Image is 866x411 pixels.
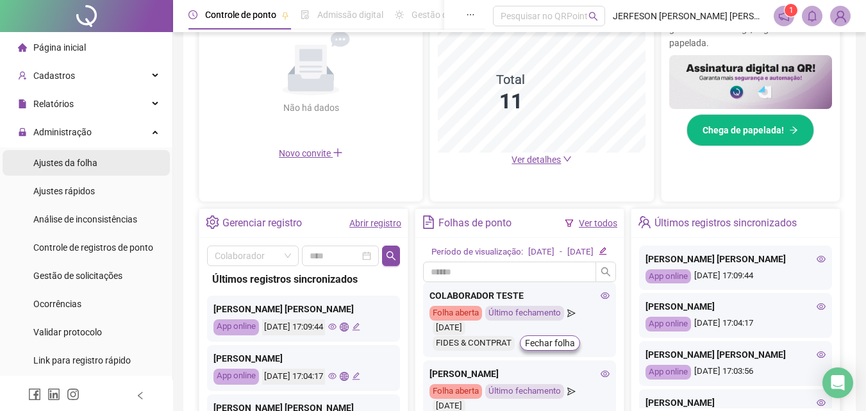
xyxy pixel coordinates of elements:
div: App online [645,365,691,380]
span: bell [806,10,818,22]
span: search [601,267,611,277]
span: pushpin [281,12,289,19]
span: Novo convite [279,148,343,158]
div: Folha aberta [429,306,482,321]
div: [PERSON_NAME] [645,396,826,410]
span: clock-circle [188,10,197,19]
div: [DATE] 17:03:56 [645,365,826,380]
div: [PERSON_NAME] [645,299,826,314]
div: [DATE] 17:04:17 [645,317,826,331]
span: eye [817,350,826,359]
div: Não há dados [252,101,370,115]
span: setting [206,215,219,229]
span: eye [601,291,610,300]
span: eye [817,398,826,407]
div: [PERSON_NAME] [PERSON_NAME] [645,348,826,362]
span: left [136,391,145,400]
a: Abrir registro [349,218,401,228]
span: Fechar folha [525,336,575,350]
span: eye [328,323,337,331]
span: linkedin [47,388,60,401]
div: [PERSON_NAME] [213,351,394,365]
span: Admissão digital [317,10,383,20]
a: Ver todos [579,218,617,228]
span: Chega de papelada! [703,123,784,137]
span: send [567,306,576,321]
div: [DATE] [528,246,554,259]
span: Relatórios [33,99,74,109]
span: plus [333,147,343,158]
span: Ocorrências [33,299,81,309]
span: filter [565,219,574,228]
div: Folha aberta [429,384,482,399]
span: arrow-right [789,126,798,135]
span: Validar protocolo [33,327,102,337]
sup: 1 [785,4,797,17]
span: Ajustes rápidos [33,186,95,196]
span: user-add [18,71,27,80]
div: FIDES & CONTPRAT [433,336,515,351]
div: [PERSON_NAME] [PERSON_NAME] [645,252,826,266]
div: [DATE] [433,321,465,335]
a: Ver detalhes down [512,155,572,165]
div: Últimos registros sincronizados [212,271,395,287]
span: Análise de inconsistências [33,214,137,224]
div: App online [213,319,259,335]
span: eye [817,302,826,311]
span: ellipsis [466,10,475,19]
div: Último fechamento [485,384,564,399]
span: JERFESON [PERSON_NAME] [PERSON_NAME] [PERSON_NAME] - FIDES & CONTPRAT [613,9,766,23]
span: edit [599,247,607,255]
button: Chega de papelada! [687,114,814,146]
span: Ver detalhes [512,155,561,165]
div: - [560,246,562,259]
span: Administração [33,127,92,137]
span: edit [352,372,360,380]
div: Período de visualização: [431,246,523,259]
span: eye [817,255,826,264]
span: file-done [301,10,310,19]
span: Controle de ponto [205,10,276,20]
div: Últimos registros sincronizados [654,212,797,234]
span: file-text [422,215,435,229]
span: home [18,43,27,52]
span: edit [352,323,360,331]
span: send [567,384,576,399]
div: Open Intercom Messenger [822,367,853,398]
div: [DATE] [567,246,594,259]
div: [PERSON_NAME] [429,367,610,381]
span: facebook [28,388,41,401]
div: [DATE] 17:04:17 [262,369,325,385]
span: eye [601,369,610,378]
img: 93497 [831,6,850,26]
div: App online [645,317,691,331]
span: Gestão de férias [412,10,476,20]
div: Último fechamento [485,306,564,321]
div: COLABORADOR TESTE [429,289,610,303]
span: 1 [789,6,794,15]
span: search [386,251,396,261]
span: file [18,99,27,108]
div: [PERSON_NAME] [PERSON_NAME] [213,302,394,316]
img: banner%2F02c71560-61a6-44d4-94b9-c8ab97240462.png [669,55,832,110]
div: [DATE] 17:09:44 [645,269,826,284]
span: notification [778,10,790,22]
span: lock [18,128,27,137]
div: [DATE] 17:09:44 [262,319,325,335]
span: team [638,215,651,229]
div: App online [645,269,691,284]
span: Cadastros [33,71,75,81]
span: down [563,155,572,164]
span: Página inicial [33,42,86,53]
span: Controle de registros de ponto [33,242,153,253]
span: global [340,323,348,331]
span: Ajustes da folha [33,158,97,168]
span: eye [328,372,337,380]
div: App online [213,369,259,385]
span: search [588,12,598,21]
button: Fechar folha [520,335,580,351]
span: instagram [67,388,79,401]
span: Link para registro rápido [33,355,131,365]
span: global [340,372,348,380]
span: sun [395,10,404,19]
